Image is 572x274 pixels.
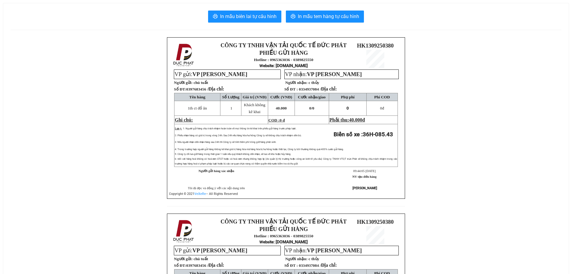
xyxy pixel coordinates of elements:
span: Phụ phí [341,95,354,99]
span: Tôi đã đọc và đồng ý với các nội dung trên [188,186,245,190]
span: đ [362,117,365,122]
strong: Hotline : 0965363036 - 0389825550 [254,234,313,238]
span: 5: Công ty chỉ lưu giữ hàng trong thời gian 1 tuần nếu quý khách không đến nhận, sẽ lưu về kho ho... [175,153,291,155]
span: Phí COD [374,95,390,99]
span: VP nhận: [285,71,362,77]
strong: [PERSON_NAME] [353,186,377,190]
span: chú tuất [194,257,208,261]
strong: Người gửi: [174,257,192,261]
span: 2: Phiếu nhận hàng có giá trị trong vòng 24h. Sau 24h nếu hàng hóa hư hỏng Công ty sẽ không chịu ... [175,134,301,137]
span: 0 [347,106,349,110]
span: Địa chỉ: [208,86,224,91]
span: VP gửi: [174,247,247,254]
strong: Số ĐT : [284,87,298,91]
span: 4: Trong trường hợp người gửi hàng không kê khai giá trị hàng hóa mà hàng hóa bị hư hỏng hoặc thấ... [175,148,344,151]
span: VP nhận: [285,247,362,254]
span: VP [PERSON_NAME] [192,247,247,254]
span: 0334937084 / [299,87,337,91]
span: 0334937084 / [299,263,337,268]
a: VeXeRe [194,192,206,196]
span: printer [213,14,218,20]
span: Địa chỉ: [321,263,337,268]
strong: PHIẾU GỬI HÀNG [259,226,308,232]
strong: Người nhận: [285,257,307,261]
strong: Người nhận: [285,80,307,85]
span: 09:44:05 [DATE] [353,169,376,173]
span: 36H-085.43 [363,131,393,138]
button: printerIn mẫu tem hàng tự cấu hình [286,11,364,23]
span: Giá trị (VNĐ) [243,95,267,99]
strong: Biển số xe : [334,131,393,138]
strong: CÔNG TY TNHH VẬN TẢI QUỐC TẾ ĐỨC PHÁT [221,218,347,225]
span: Cước nhận/giao [298,95,326,99]
span: Khách không kê khai [244,103,265,114]
span: Số Lượng [222,95,240,99]
span: Tên hàng [189,95,205,99]
strong: NV tạo đơn hàng [353,175,377,178]
span: 0 [380,106,382,110]
span: In mẫu biên lai tự cấu hình [220,13,277,20]
span: 1 [230,106,232,110]
strong: Người gửi: [174,80,192,85]
strong: Số ĐT: [174,263,224,268]
strong: PHIẾU GỬI HÀNG [259,50,308,56]
span: VP gửi: [174,71,247,77]
strong: Số ĐT: [174,87,224,91]
span: Website [259,240,274,244]
span: Cước (VNĐ) [270,95,292,99]
span: 0 [312,106,314,110]
span: đ [380,106,384,110]
span: Copyright © 2021 – All Rights Reserved [169,192,238,196]
span: 0 đ [280,118,285,122]
strong: : [DOMAIN_NAME] [259,239,308,244]
span: 0397683456 / [186,263,224,268]
span: HK1309250380 [357,42,394,49]
span: 40.000 [349,117,362,122]
span: 3: Nếu người nhận đến nhận hàng sau 24h thì Công ty sẽ tính thêm phí trông giữ hàng phát sinh. [175,141,276,143]
span: 6: Đối với hàng hoá không có hoá đơn GTGT hoặc có hoá đơn nhưng không hợp lệ (do quản lý thị trườ... [175,158,397,165]
span: HK1309250380 [357,219,394,225]
img: logo [171,219,197,244]
span: Phải thu: [329,117,365,122]
span: printer [291,14,295,20]
span: In mẫu tem hàng tự cấu hình [298,13,359,20]
strong: Người gửi hàng xác nhận [198,169,234,173]
span: Ghi chú: [175,117,193,122]
img: logo [171,42,197,68]
button: printerIn mẫu biên lai tự cấu hình [208,11,281,23]
span: Địa chỉ: [321,86,337,91]
span: VP [PERSON_NAME] [307,71,362,77]
span: Địa chỉ: [208,263,224,268]
strong: : [DOMAIN_NAME] [259,63,308,68]
span: c thủy [308,80,319,85]
span: 0/ [309,106,314,110]
strong: CÔNG TY TNHH VẬN TẢI QUỐC TẾ ĐỨC PHÁT [221,42,347,48]
span: 0397683456 / [186,87,224,91]
span: VP [PERSON_NAME] [307,247,362,254]
span: COD : [268,118,285,122]
span: c thủy [308,257,319,261]
span: 40.000 [276,106,287,110]
strong: Hotline : 0965363036 - 0389825550 [254,57,313,62]
span: Website [259,63,274,68]
span: 1th ct đồ ăn [188,106,207,110]
span: chú tuất [194,80,208,85]
span: VP [PERSON_NAME] [192,71,247,77]
strong: Số ĐT : [284,263,298,268]
span: Lưu ý: [175,127,182,130]
span: 1: Người gửi hàng chịu trách nhiệm hoàn toàn về mọi thông tin kê khai trên phiếu gửi hàng trước p... [183,127,296,130]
